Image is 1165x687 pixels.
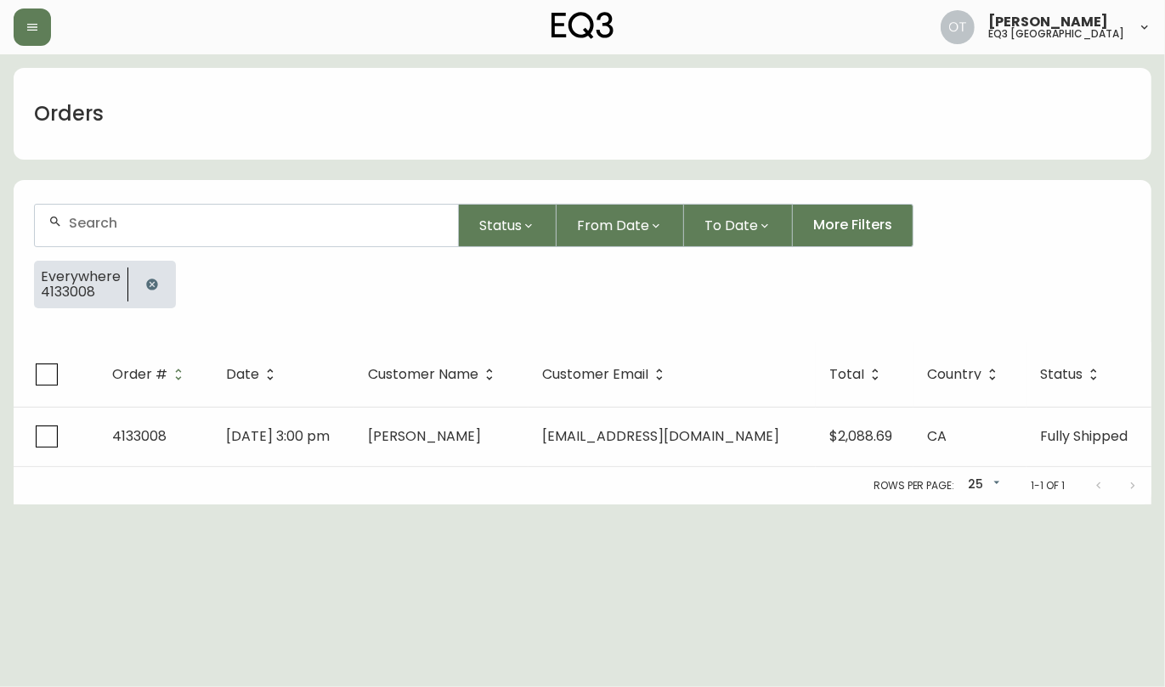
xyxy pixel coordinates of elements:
[368,426,481,446] span: [PERSON_NAME]
[577,215,649,236] span: From Date
[829,426,892,446] span: $2,088.69
[226,369,259,380] span: Date
[542,426,779,446] span: [EMAIL_ADDRESS][DOMAIN_NAME]
[69,215,444,231] input: Search
[927,367,1004,382] span: Country
[368,367,500,382] span: Customer Name
[112,369,167,380] span: Order #
[41,284,121,300] span: 4133008
[829,369,864,380] span: Total
[112,367,189,382] span: Order #
[927,369,981,380] span: Country
[41,269,121,284] span: Everywhere
[557,204,684,247] button: From Date
[226,367,281,382] span: Date
[684,204,793,247] button: To Date
[988,29,1124,39] h5: eq3 [GEOGRAPHIC_DATA]
[226,426,330,446] span: [DATE] 3:00 pm
[961,471,1004,499] div: 25
[927,426,947,446] span: CA
[459,204,557,247] button: Status
[1031,478,1065,493] p: 1-1 of 1
[34,99,104,128] h1: Orders
[829,367,886,382] span: Total
[479,215,522,236] span: Status
[1040,367,1105,382] span: Status
[704,215,758,236] span: To Date
[988,15,1108,29] span: [PERSON_NAME]
[542,369,648,380] span: Customer Email
[368,369,478,380] span: Customer Name
[542,367,670,382] span: Customer Email
[793,204,913,247] button: More Filters
[874,478,954,493] p: Rows per page:
[551,12,614,39] img: logo
[112,426,167,446] span: 4133008
[1040,369,1083,380] span: Status
[941,10,975,44] img: 5d4d18d254ded55077432b49c4cb2919
[813,216,892,234] span: More Filters
[1040,426,1128,446] span: Fully Shipped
